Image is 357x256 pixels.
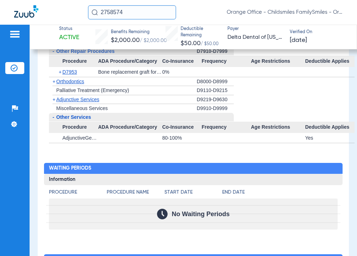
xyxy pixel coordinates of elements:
div: Bone replacement graft for ridge preservation - per site [98,67,162,77]
span: + [59,67,63,77]
span: Deductible Applies [305,56,355,67]
div: D8000-D8999 [197,77,234,86]
span: - [52,114,54,120]
span: Other Services [56,114,91,120]
span: Adjunctive Services [56,97,99,102]
span: Benefits Remaining [111,29,167,36]
app-breakdown-title: Procedure [49,189,107,199]
span: $2,000.00 [111,37,140,43]
input: Search for patients [88,5,176,19]
span: Other Repair Procedures [56,48,115,54]
h3: Information [44,174,343,185]
span: / $2,000.00 [140,38,167,43]
span: Orange Office - Childsmiles FamilySmiles - Orange St Dental Associates LLC - Orange General DBA A... [227,9,343,16]
span: / $50.00 [201,42,219,46]
span: Miscellaneous Services [56,105,108,111]
app-breakdown-title: End Date [222,189,338,199]
span: Co-Insurance [162,56,202,67]
span: Age Restrictions [251,122,305,133]
h4: End Date [222,189,338,196]
span: Orthodontics [56,79,84,84]
iframe: Chat Widget [322,222,357,256]
span: ADA Procedure/Category [98,56,162,67]
span: [DATE] [290,36,307,45]
span: Active [59,33,79,42]
img: Zuub Logo [14,5,38,18]
h4: Procedure [49,189,107,196]
img: Calendar [157,209,168,219]
span: + [52,79,55,84]
app-breakdown-title: Start Date [164,189,222,199]
div: D7910-D7999 [197,47,234,56]
span: Status [59,26,79,32]
h4: Procedure Name [107,189,164,196]
span: Frequency [202,122,251,133]
span: - [52,48,54,54]
span: Frequency [202,56,251,67]
h2: Waiting Periods [44,163,343,174]
app-breakdown-title: Procedure Name [107,189,164,199]
div: 80-100% [162,133,202,143]
span: No Waiting Periods [172,211,230,218]
div: D9110-D9215 [197,86,234,95]
span: Co-Insurance [162,122,202,133]
span: AdjunctiveGeneralServices [62,135,121,141]
span: Deductible Applies [305,122,355,133]
span: + [52,97,55,102]
span: Age Restrictions [251,56,305,67]
span: Verified On [290,29,346,36]
img: Search Icon [92,9,98,16]
span: ADA Procedure/Category [98,122,162,133]
span: $50.00 [181,40,201,47]
span: Deductible Remaining [181,26,221,38]
span: D7953 [62,69,77,75]
h4: Start Date [164,189,222,196]
span: Procedure [49,56,98,67]
div: Yes [305,133,355,143]
div: D9910-D9999 [197,104,234,113]
img: hamburger-icon [9,30,20,38]
span: Delta Dental of [US_STATE] [227,33,283,42]
span: Payer [227,26,283,32]
span: Procedure [49,122,98,133]
div: D9219-D9630 [197,95,234,104]
span: Palliative Treatment (Emergency) [56,87,129,93]
div: 0% [162,67,202,77]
